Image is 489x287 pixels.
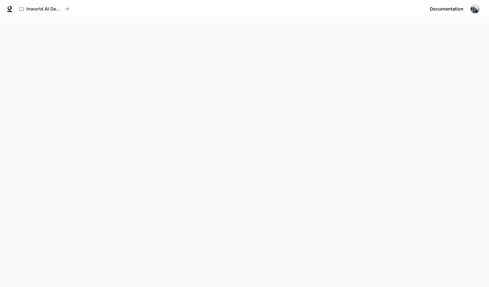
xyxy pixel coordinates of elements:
img: User avatar [471,4,479,13]
button: All workspaces [17,3,72,15]
span: Documentation [430,5,464,13]
button: User avatar [469,3,481,15]
p: Inworld AI Demos [26,6,62,12]
a: Documentation [427,3,466,15]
